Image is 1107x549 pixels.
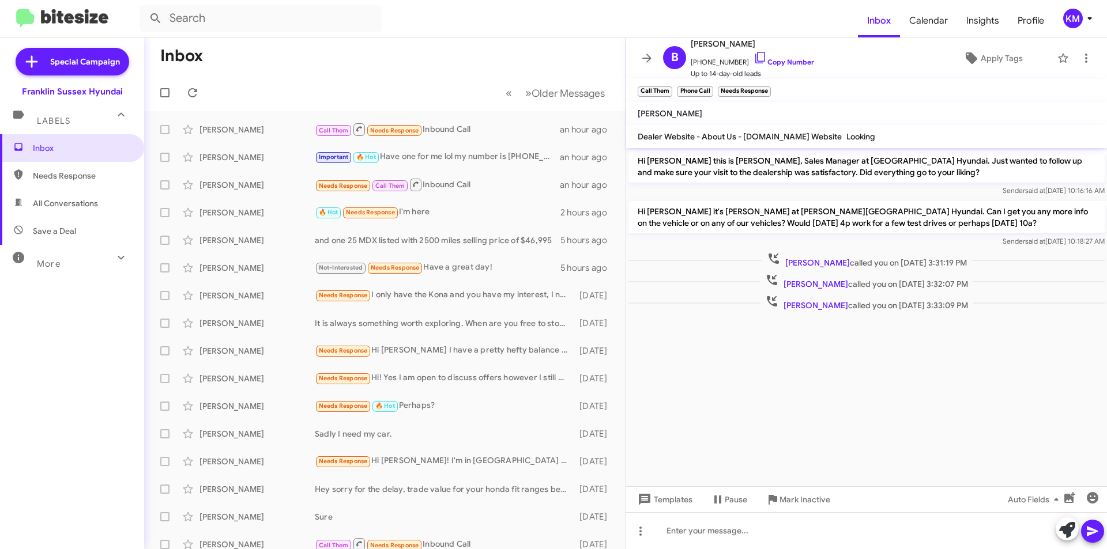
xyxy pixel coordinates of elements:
[499,81,519,105] button: Previous
[1003,237,1105,245] span: Sender [DATE] 10:18:27 AM
[702,489,756,510] button: Pause
[33,198,98,209] span: All Conversations
[199,511,315,523] div: [PERSON_NAME]
[754,58,814,66] a: Copy Number
[506,86,512,100] span: «
[315,511,574,523] div: Sure
[933,48,1052,69] button: Apply Tags
[638,86,672,97] small: Call Them
[33,142,131,154] span: Inbox
[199,124,315,135] div: [PERSON_NAME]
[1063,9,1083,28] div: KM
[858,4,900,37] a: Inbox
[16,48,129,75] a: Special Campaign
[691,51,814,68] span: [PHONE_NUMBER]
[626,489,702,510] button: Templates
[518,81,612,105] button: Next
[574,483,616,495] div: [DATE]
[33,225,76,237] span: Save a Deal
[635,489,692,510] span: Templates
[356,153,376,161] span: 🔥 Hot
[574,456,616,467] div: [DATE]
[560,234,616,246] div: 5 hours ago
[50,56,120,67] span: Special Campaign
[1025,186,1045,195] span: said at
[677,86,713,97] small: Phone Call
[525,86,532,100] span: »
[760,273,973,290] span: called you on [DATE] 3:32:07 PM
[691,68,814,79] span: Up to 14-day-old leads
[199,428,315,440] div: [PERSON_NAME]
[319,374,368,382] span: Needs Response
[957,4,1008,37] a: Insights
[371,264,420,271] span: Needs Response
[900,4,957,37] a: Calendar
[560,124,616,135] div: an hour ago
[638,108,702,119] span: [PERSON_NAME]
[319,209,338,216] span: 🔥 Hot
[1008,489,1063,510] span: Auto Fields
[319,347,368,354] span: Needs Response
[574,373,616,384] div: [DATE]
[315,122,560,137] div: Inbound Call
[199,207,315,218] div: [PERSON_NAME]
[199,152,315,163] div: [PERSON_NAME]
[574,345,616,357] div: [DATE]
[315,150,560,164] div: Have one for me lol my number is [PHONE_NUMBER]
[1003,186,1105,195] span: Sender [DATE] 10:16:16 AM
[199,456,315,467] div: [PERSON_NAME]
[315,372,574,385] div: Hi! Yes I am open to discuss offers however I still owe like $24,000
[1053,9,1094,28] button: KM
[785,258,850,268] span: [PERSON_NAME]
[691,37,814,51] span: [PERSON_NAME]
[199,234,315,246] div: [PERSON_NAME]
[671,48,679,67] span: B
[718,86,771,97] small: Needs Response
[999,489,1072,510] button: Auto Fields
[370,542,419,549] span: Needs Response
[846,131,875,142] span: Looking
[319,127,349,134] span: Call Them
[37,116,70,126] span: Labels
[315,344,574,357] div: Hi [PERSON_NAME] I have a pretty hefty balance on my loan and would need to be offered enough tha...
[628,201,1105,233] p: Hi [PERSON_NAME] it's [PERSON_NAME] at [PERSON_NAME][GEOGRAPHIC_DATA] Hyundai. Can I get you any ...
[370,127,419,134] span: Needs Response
[315,399,574,412] div: Perhaps?
[199,400,315,412] div: [PERSON_NAME]
[560,262,616,274] div: 5 hours ago
[574,511,616,523] div: [DATE]
[199,317,315,329] div: [PERSON_NAME]
[315,428,574,440] div: Sadly I need my car.
[981,48,1023,69] span: Apply Tags
[315,483,574,495] div: Hey sorry for the delay, trade value for your honda fit ranges between $1820 - $5201 depending on...
[319,291,368,299] span: Needs Response
[199,262,315,274] div: [PERSON_NAME]
[1008,4,1053,37] a: Profile
[574,317,616,329] div: [DATE]
[160,47,203,65] h1: Inbox
[315,177,560,192] div: Inbound Call
[1025,237,1045,245] span: said at
[319,153,349,161] span: Important
[315,317,574,329] div: It is always something worth exploring. When are you free to stop by? You can sit with [PERSON_NA...
[37,259,61,269] span: More
[346,209,395,216] span: Needs Response
[319,402,368,410] span: Needs Response
[574,428,616,440] div: [DATE]
[725,489,747,510] span: Pause
[315,234,560,246] div: and one 25 MDX listed with 2500 miles selling price of $46,995
[560,152,616,163] div: an hour ago
[22,86,123,97] div: Franklin Sussex Hyundai
[199,483,315,495] div: [PERSON_NAME]
[784,279,848,289] span: [PERSON_NAME]
[199,345,315,357] div: [PERSON_NAME]
[628,150,1105,183] p: Hi [PERSON_NAME] this is [PERSON_NAME], Sales Manager at [GEOGRAPHIC_DATA] Hyundai. Just wanted t...
[315,206,560,219] div: I'm here
[375,182,405,190] span: Call Them
[319,182,368,190] span: Needs Response
[760,294,973,311] span: called you on [DATE] 3:33:09 PM
[33,170,131,181] span: Needs Response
